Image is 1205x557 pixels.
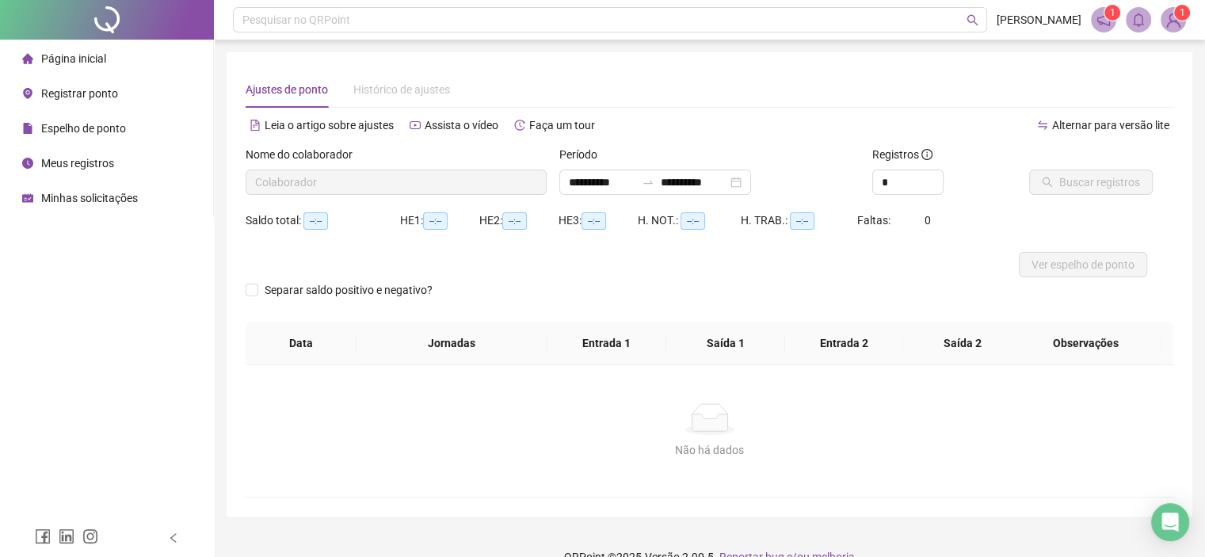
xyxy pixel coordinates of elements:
th: Saída 2 [903,322,1022,365]
span: clock-circle [22,158,33,169]
button: Buscar registros [1029,170,1153,195]
div: Open Intercom Messenger [1151,503,1189,541]
sup: Atualize o seu contato no menu Meus Dados [1174,5,1190,21]
div: HE 1: [400,212,479,230]
th: Jornadas [357,322,547,365]
span: Alternar para versão lite [1052,119,1169,132]
span: youtube [410,120,421,131]
span: --:-- [681,212,705,230]
span: linkedin [59,528,74,544]
span: Meus registros [41,157,114,170]
span: [PERSON_NAME] [997,11,1081,29]
th: Data [246,322,357,365]
span: bell [1131,13,1146,27]
th: Observações [1011,322,1162,365]
span: Página inicial [41,52,106,65]
span: --:-- [423,212,448,230]
span: home [22,53,33,64]
label: Período [559,146,608,163]
span: file-text [250,120,261,131]
span: 0 [925,214,931,227]
span: info-circle [921,149,932,160]
div: HE 2: [479,212,559,230]
span: --:-- [790,212,814,230]
span: file [22,123,33,134]
th: Entrada 2 [785,322,904,365]
span: swap [1037,120,1048,131]
span: --:-- [303,212,328,230]
button: Ver espelho de ponto [1019,252,1147,277]
span: notification [1096,13,1111,27]
span: left [168,532,179,544]
span: Observações [1024,334,1150,352]
span: instagram [82,528,98,544]
label: Nome do colaborador [246,146,363,163]
span: Ajustes de ponto [246,83,328,96]
span: Histórico de ajustes [353,83,450,96]
span: to [642,176,654,189]
span: Faltas: [857,214,893,227]
img: 90542 [1161,8,1185,32]
span: Leia o artigo sobre ajustes [265,119,394,132]
span: Separar saldo positivo e negativo? [258,281,439,299]
span: --:-- [582,212,606,230]
span: environment [22,88,33,99]
th: Entrada 1 [547,322,666,365]
div: H. NOT.: [638,212,741,230]
span: search [967,14,978,26]
span: swap-right [642,176,654,189]
div: HE 3: [559,212,638,230]
span: --:-- [502,212,527,230]
div: Não há dados [265,441,1154,459]
span: Registros [872,146,932,163]
span: Espelho de ponto [41,122,126,135]
span: Minhas solicitações [41,192,138,204]
span: facebook [35,528,51,544]
sup: 1 [1104,5,1120,21]
div: Saldo total: [246,212,400,230]
span: schedule [22,193,33,204]
div: H. TRAB.: [741,212,856,230]
span: history [514,120,525,131]
span: Registrar ponto [41,87,118,100]
span: 1 [1110,7,1115,18]
th: Saída 1 [666,322,785,365]
span: Assista o vídeo [425,119,498,132]
span: 1 [1180,7,1185,18]
span: Faça um tour [529,119,595,132]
